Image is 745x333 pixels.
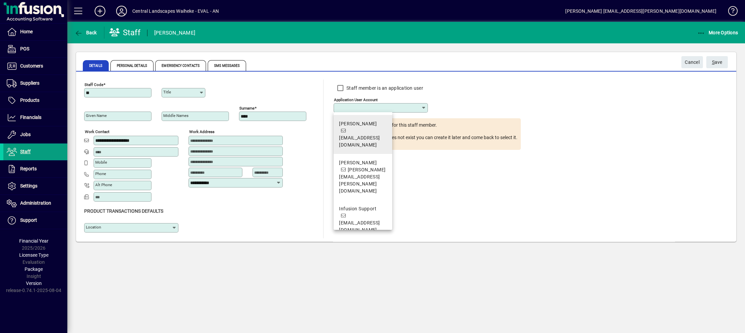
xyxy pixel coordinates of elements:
mat-label: Given name [86,113,107,118]
span: Customers [20,63,43,69]
span: Product Transactions Defaults [84,208,163,214]
mat-label: Middle names [163,113,189,118]
button: Cancel [681,56,703,68]
a: Customers [3,58,67,75]
span: Financial Year [19,238,48,244]
mat-label: Surname [239,106,255,111]
span: Back [74,30,97,35]
mat-label: Alt Phone [95,182,112,187]
div: Staff [109,27,140,38]
span: Reports [20,166,37,171]
a: Support [3,212,67,229]
span: ave [712,57,722,68]
mat-option: Alana [334,115,392,154]
div: [PERSON_NAME] [339,159,386,166]
button: More Options [696,27,740,39]
button: Back [73,27,99,39]
mat-option: Gargi Palande [334,154,392,200]
a: Suppliers [3,75,67,92]
span: Financials [20,115,41,120]
mat-label: Phone [95,171,106,176]
span: POS [20,46,29,51]
button: Add [89,5,111,17]
a: Products [3,92,67,109]
span: Emergency Contacts [155,60,206,71]
span: Staff [20,149,31,154]
span: Settings [20,183,37,189]
a: Reports [3,161,67,177]
a: Knowledge Base [723,1,737,23]
span: Personal Details [110,60,154,71]
mat-label: Mobile [95,160,107,165]
span: Products [20,97,39,103]
span: Details [83,60,109,71]
span: Licensee Type [19,252,48,258]
span: Support [20,217,37,223]
span: Suppliers [20,80,39,86]
span: Package [25,266,43,272]
a: Administration [3,195,67,212]
a: Home [3,24,67,40]
span: Version [26,281,42,286]
app-page-header-button: Back [67,27,104,39]
div: Infusion Support [339,205,386,212]
a: Settings [3,178,67,195]
mat-label: Title [163,90,171,94]
mat-label: Application user account [334,97,378,102]
mat-option: Infusion Support [334,200,392,239]
button: Save [706,56,728,68]
span: S [712,59,715,65]
div: [PERSON_NAME] [339,120,386,127]
p: Select a user account for this staff member. [346,122,517,129]
span: More Options [697,30,738,35]
span: Administration [20,200,51,206]
button: Profile [111,5,132,17]
span: [EMAIL_ADDRESS][DOMAIN_NAME] [339,135,380,148]
div: [PERSON_NAME] [154,28,195,38]
p: If the user account does not exist you can create it later and come back to select it. [346,134,517,141]
span: Home [20,29,33,34]
span: Jobs [20,132,31,137]
label: Staff member is an application user [345,85,423,91]
mat-label: Staff Code [84,82,103,87]
span: [PERSON_NAME][EMAIL_ADDRESS][PERSON_NAME][DOMAIN_NAME] [339,167,385,194]
div: [PERSON_NAME] [EMAIL_ADDRESS][PERSON_NAME][DOMAIN_NAME] [565,6,716,16]
a: Financials [3,109,67,126]
span: Cancel [685,57,700,68]
mat-label: Location [86,225,101,230]
span: [EMAIL_ADDRESS][DOMAIN_NAME] [339,220,380,233]
a: POS [3,41,67,57]
div: Central Landscapes Waiheke - EVAL - AN [132,6,219,16]
a: Jobs [3,126,67,143]
span: SMS Messages [208,60,246,71]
